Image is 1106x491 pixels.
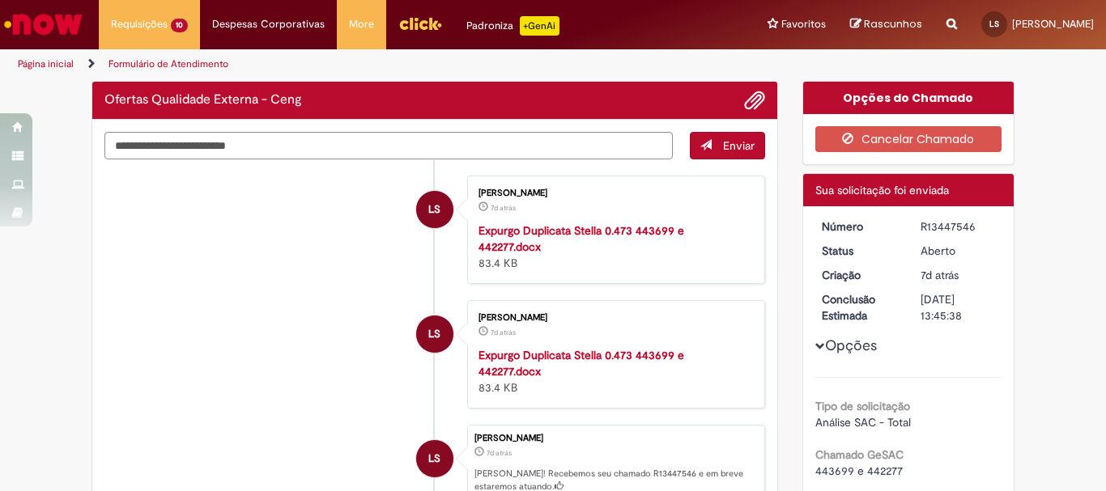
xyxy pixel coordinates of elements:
span: 7d atrás [487,448,512,458]
span: 10 [171,19,188,32]
a: Formulário de Atendimento [108,57,228,70]
span: LS [428,190,440,229]
div: 26/08/2025 10:45:34 [921,267,996,283]
span: More [349,16,374,32]
time: 26/08/2025 10:45:34 [921,268,959,282]
time: 26/08/2025 10:45:31 [491,203,516,213]
span: Enviar [723,138,755,153]
span: [PERSON_NAME] [1012,17,1094,31]
span: 443699 e 442277 [815,463,903,478]
div: Lais Souza Da Silveira [416,440,453,477]
div: [PERSON_NAME] [479,188,748,198]
p: +GenAi [520,16,559,36]
span: Favoritos [781,16,826,32]
b: Tipo de solicitação [815,399,910,413]
div: Opções do Chamado [803,82,1015,114]
button: Enviar [690,132,765,159]
span: 7d atrás [491,203,516,213]
span: Requisições [111,16,168,32]
button: Cancelar Chamado [815,126,1002,152]
div: Aberto [921,243,996,259]
span: 7d atrás [491,328,516,337]
div: Lais Souza Da Silveira [416,315,453,353]
div: [PERSON_NAME] [479,313,748,323]
time: 26/08/2025 10:45:34 [487,448,512,458]
a: Expurgo Duplicata Stella 0.473 443699 e 442277.docx [479,223,684,254]
dt: Status [810,243,909,259]
dt: Número [810,218,909,235]
div: Lais Souza Da Silveira [416,191,453,228]
ul: Trilhas de página [12,49,725,79]
span: 7d atrás [921,268,959,282]
div: [DATE] 13:45:38 [921,291,996,324]
img: click_logo_yellow_360x200.png [398,11,442,36]
span: Sua solicitação foi enviada [815,183,949,197]
time: 26/08/2025 10:42:41 [491,328,516,337]
div: R13447546 [921,218,996,235]
button: Adicionar anexos [744,90,765,111]
div: [PERSON_NAME] [474,434,756,443]
span: Análise SAC - Total [815,415,911,430]
a: Expurgo Duplicata Stella 0.473 443699 e 442277.docx [479,348,684,379]
textarea: Digite sua mensagem aqui... [104,132,673,159]
span: Rascunhos [864,16,922,32]
img: ServiceNow [2,8,85,40]
div: 83.4 KB [479,347,748,396]
a: Rascunhos [850,17,922,32]
b: Chamado GeSAC [815,447,904,462]
dt: Conclusão Estimada [810,291,909,324]
div: Padroniza [466,16,559,36]
div: 83.4 KB [479,222,748,271]
dt: Criação [810,267,909,283]
h2: Ofertas Qualidade Externa - Ceng Histórico de tíquete [104,93,302,108]
span: LS [989,19,999,29]
span: LS [428,439,440,478]
span: LS [428,315,440,353]
a: Página inicial [18,57,74,70]
span: Despesas Corporativas [212,16,325,32]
